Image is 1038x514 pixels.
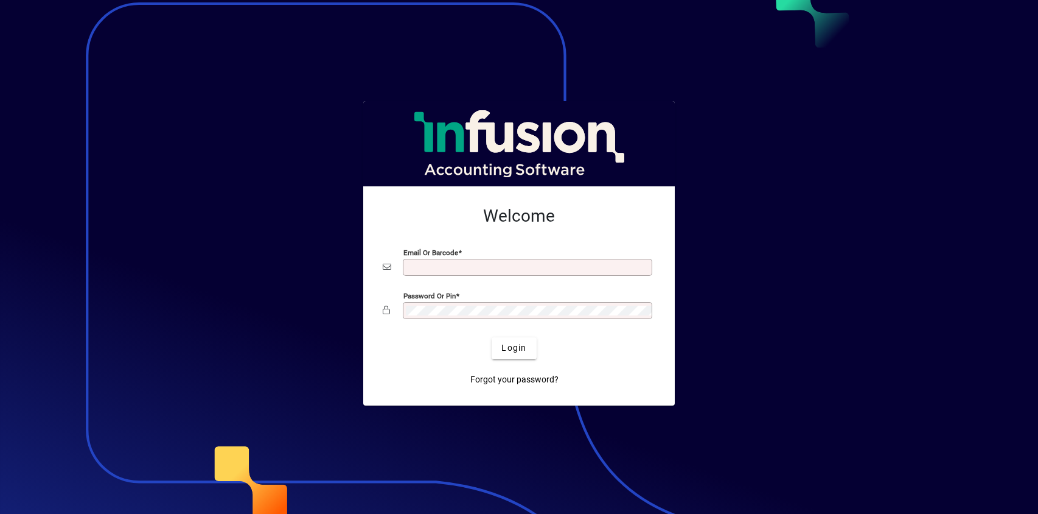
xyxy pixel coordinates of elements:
h2: Welcome [383,206,655,227]
mat-label: Password or Pin [403,291,456,300]
mat-label: Email or Barcode [403,248,458,256]
a: Forgot your password? [465,369,563,391]
span: Login [501,342,526,354]
button: Login [492,337,536,359]
span: Forgot your password? [470,373,559,386]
